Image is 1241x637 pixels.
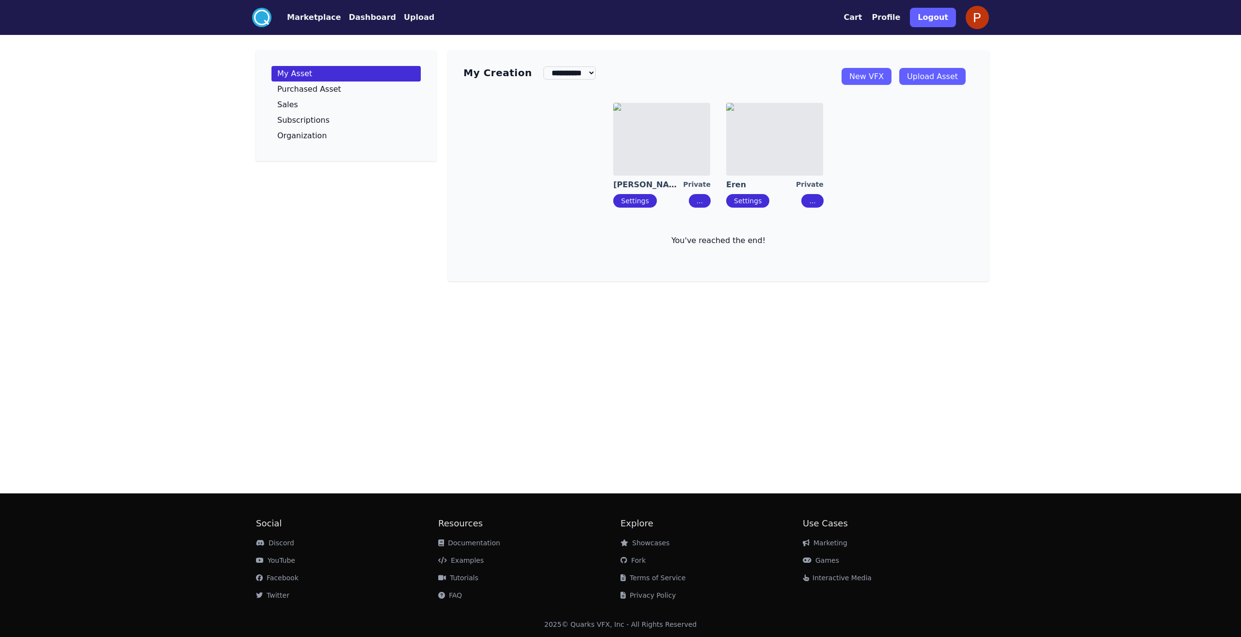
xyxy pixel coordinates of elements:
[463,66,532,80] h3: My Creation
[613,103,710,176] img: imgAlt
[620,574,685,582] a: Terms of Service
[277,85,341,93] p: Purchased Asset
[620,517,803,530] h2: Explore
[734,197,762,205] a: Settings
[277,101,298,109] p: Sales
[256,539,294,547] a: Discord
[726,194,769,208] button: Settings
[271,97,421,113] a: Sales
[842,68,891,85] a: New VFX
[803,539,847,547] a: Marketing
[256,556,295,564] a: YouTube
[438,574,478,582] a: Tutorials
[726,103,823,176] img: imgAlt
[801,194,823,208] button: ...
[438,539,500,547] a: Documentation
[277,70,312,78] p: My Asset
[803,556,839,564] a: Games
[620,591,676,599] a: Privacy Policy
[438,591,462,599] a: FAQ
[256,517,438,530] h2: Social
[271,128,421,144] a: Organization
[796,180,824,190] div: Private
[438,556,484,564] a: Examples
[349,12,396,23] button: Dashboard
[966,6,989,29] img: profile
[689,194,711,208] button: ...
[271,12,341,23] a: Marketplace
[404,12,434,23] button: Upload
[256,574,299,582] a: Facebook
[396,12,434,23] a: Upload
[613,194,656,208] button: Settings
[277,132,327,140] p: Organization
[544,620,697,629] div: 2025 © Quarks VFX, Inc - All Rights Reserved
[438,517,620,530] h2: Resources
[843,12,862,23] button: Cart
[277,116,330,124] p: Subscriptions
[271,66,421,82] a: My Asset
[256,591,289,599] a: Twitter
[341,12,396,23] a: Dashboard
[803,574,872,582] a: Interactive Media
[803,517,985,530] h2: Use Cases
[683,180,711,190] div: Private
[726,180,796,190] a: Eren
[620,539,669,547] a: Showcases
[872,12,901,23] button: Profile
[287,12,341,23] button: Marketplace
[271,113,421,128] a: Subscriptions
[910,8,956,27] button: Logout
[613,180,683,190] a: [PERSON_NAME]'s Workshop
[899,68,966,85] a: Upload Asset
[271,82,421,97] a: Purchased Asset
[463,235,973,246] p: You've reached the end!
[621,197,649,205] a: Settings
[910,4,956,31] a: Logout
[620,556,646,564] a: Fork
